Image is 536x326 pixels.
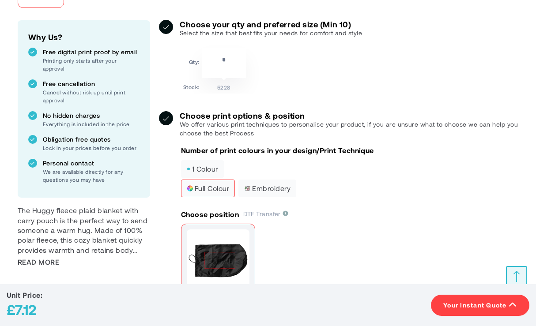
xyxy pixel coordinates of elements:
[43,48,140,56] p: Free digital print proof by email
[187,185,229,191] span: full colour
[28,31,140,43] h2: Why Us?
[181,146,374,155] p: Number of print colours in your design/Print Technique
[43,159,140,168] p: Personal contact
[183,48,200,78] td: Qty:
[18,257,59,267] span: Read More
[7,300,42,319] div: £7.12
[180,20,362,29] h3: Choose your qty and preferred size (Min 10)
[180,120,518,138] p: We offer various print techniques to personalise your product, if you are unsure what to choose w...
[43,79,140,88] p: Free cancellation
[43,120,140,128] p: Everything is included in the price
[243,210,288,217] span: DTF Transfer
[183,80,200,91] td: Stock:
[244,185,291,191] span: Embroidery
[43,144,140,152] p: Lock in your prices before you order
[180,111,518,120] h3: Choose print options & position
[431,295,529,316] button: Your Instant Quote
[43,56,140,72] p: Printing only starts after your approval
[7,291,42,299] span: Unit Price:
[187,229,249,292] img: Print position pouch
[43,135,140,144] p: Obligation free quotes
[187,166,218,172] span: 1 colour
[43,88,140,104] p: Cancel without risk up until print approval
[180,29,362,37] p: Select the size that best fits your needs for comfort and style
[181,210,239,219] p: Choose position
[202,80,246,91] td: 5228
[43,168,140,184] p: We are available directly for any questions you may have
[18,206,150,255] div: The Huggy fleece plaid blanket with carry pouch is the perfect way to send someone a warm hug. Ma...
[43,111,140,120] p: No hidden charges
[443,301,507,310] span: Your Instant Quote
